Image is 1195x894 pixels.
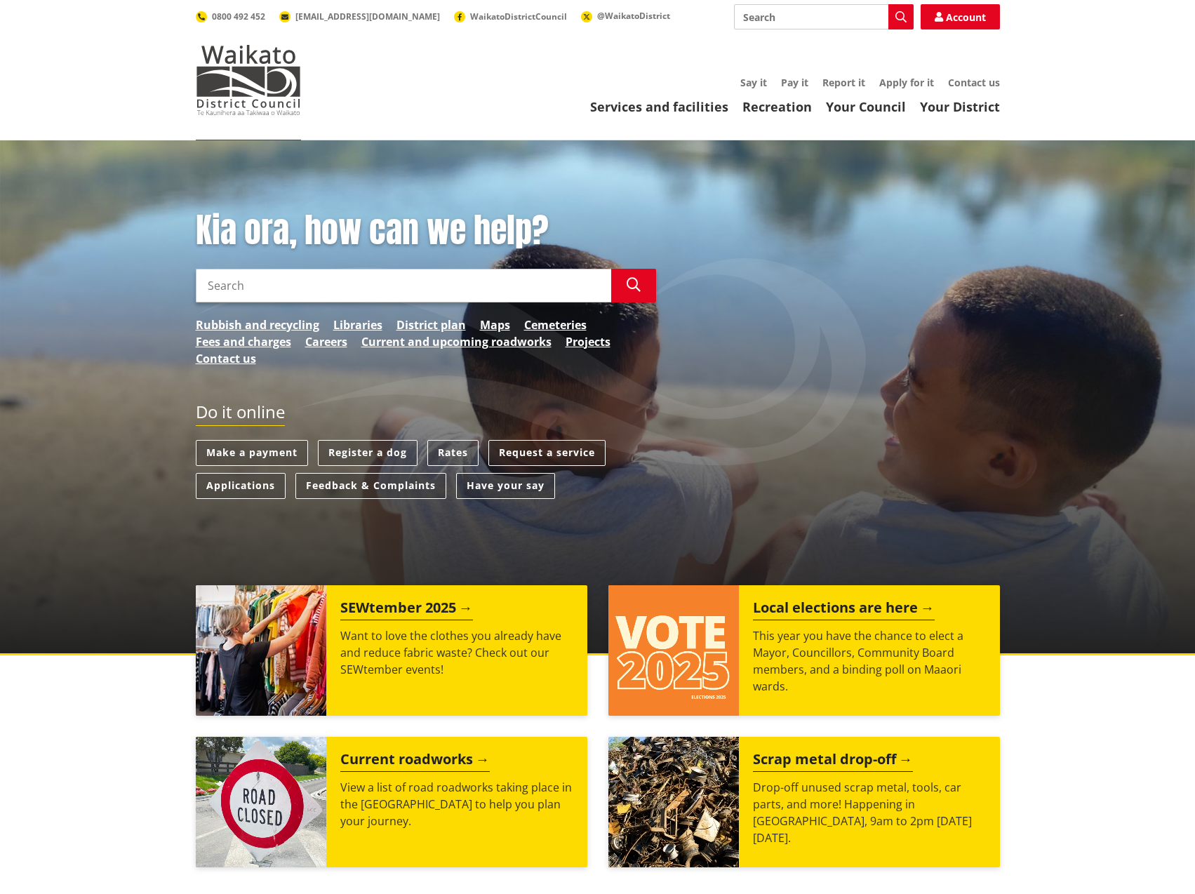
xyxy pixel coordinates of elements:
[734,4,914,29] input: Search input
[822,76,865,89] a: Report it
[318,440,418,466] a: Register a dog
[340,751,490,772] h2: Current roadworks
[608,585,739,716] img: Vote 2025
[196,45,301,115] img: Waikato District Council - Te Kaunihera aa Takiwaa o Waikato
[396,316,466,333] a: District plan
[340,779,573,829] p: View a list of road roadworks taking place in the [GEOGRAPHIC_DATA] to help you plan your journey.
[333,316,382,333] a: Libraries
[295,11,440,22] span: [EMAIL_ADDRESS][DOMAIN_NAME]
[740,76,767,89] a: Say it
[608,737,1000,867] a: A massive pile of rusted scrap metal, including wheels and various industrial parts, under a clea...
[340,599,473,620] h2: SEWtember 2025
[879,76,934,89] a: Apply for it
[581,10,670,22] a: @WaikatoDistrict
[196,585,326,716] img: SEWtember
[295,473,446,499] a: Feedback & Complaints
[196,440,308,466] a: Make a payment
[196,473,286,499] a: Applications
[742,98,812,115] a: Recreation
[196,350,256,367] a: Contact us
[361,333,552,350] a: Current and upcoming roadworks
[753,627,986,695] p: This year you have the chance to elect a Mayor, Councillors, Community Board members, and a bindi...
[753,779,986,846] p: Drop-off unused scrap metal, tools, car parts, and more! Happening in [GEOGRAPHIC_DATA], 9am to 2...
[427,440,479,466] a: Rates
[196,585,587,716] a: SEWtember 2025 Want to love the clothes you already have and reduce fabric waste? Check out our S...
[590,98,728,115] a: Services and facilities
[456,473,555,499] a: Have your say
[921,4,1000,29] a: Account
[753,751,913,772] h2: Scrap metal drop-off
[340,627,573,678] p: Want to love the clothes you already have and reduce fabric waste? Check out our SEWtember events!
[948,76,1000,89] a: Contact us
[196,333,291,350] a: Fees and charges
[196,211,656,251] h1: Kia ora, how can we help?
[196,737,326,867] img: Road closed sign
[920,98,1000,115] a: Your District
[212,11,265,22] span: 0800 492 452
[781,76,808,89] a: Pay it
[196,737,587,867] a: Current roadworks View a list of road roadworks taking place in the [GEOGRAPHIC_DATA] to help you...
[196,316,319,333] a: Rubbish and recycling
[826,98,906,115] a: Your Council
[597,10,670,22] span: @WaikatoDistrict
[524,316,587,333] a: Cemeteries
[305,333,347,350] a: Careers
[480,316,510,333] a: Maps
[196,11,265,22] a: 0800 492 452
[566,333,610,350] a: Projects
[488,440,606,466] a: Request a service
[753,599,935,620] h2: Local elections are here
[608,737,739,867] img: Scrap metal collection
[608,585,1000,716] a: Local elections are here This year you have the chance to elect a Mayor, Councillors, Community B...
[470,11,567,22] span: WaikatoDistrictCouncil
[279,11,440,22] a: [EMAIL_ADDRESS][DOMAIN_NAME]
[454,11,567,22] a: WaikatoDistrictCouncil
[196,269,611,302] input: Search input
[196,402,285,427] h2: Do it online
